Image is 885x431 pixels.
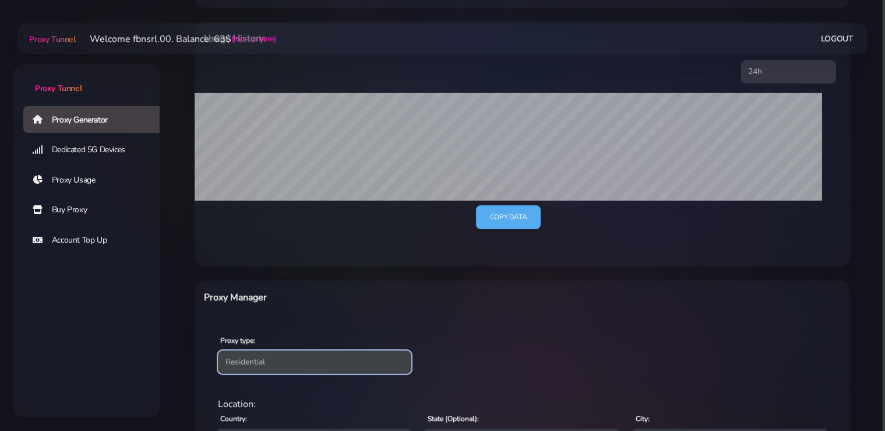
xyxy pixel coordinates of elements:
[14,64,160,94] a: Proxy Tunnel
[23,227,169,254] a: Account Top Up
[476,205,541,229] a: Copy data
[76,32,276,46] li: Welcome fbnsrl.00. Balance: 63$
[27,30,75,48] a: Proxy Tunnel
[220,335,255,346] label: Proxy type:
[23,106,169,133] a: Proxy Generator
[23,167,169,194] a: Proxy Usage
[821,28,854,50] a: Logout
[828,374,870,416] iframe: Webchat Widget
[220,414,247,424] label: Country:
[23,136,169,163] a: Dedicated 5G Devices
[211,397,834,411] div: Location:
[35,83,82,94] span: Proxy Tunnel
[231,33,276,45] a: (top-up here)
[636,414,650,424] label: City:
[428,414,479,424] label: State (Optional):
[204,290,570,305] h6: Proxy Manager
[23,197,169,223] a: Buy Proxy
[29,34,75,45] span: Proxy Tunnel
